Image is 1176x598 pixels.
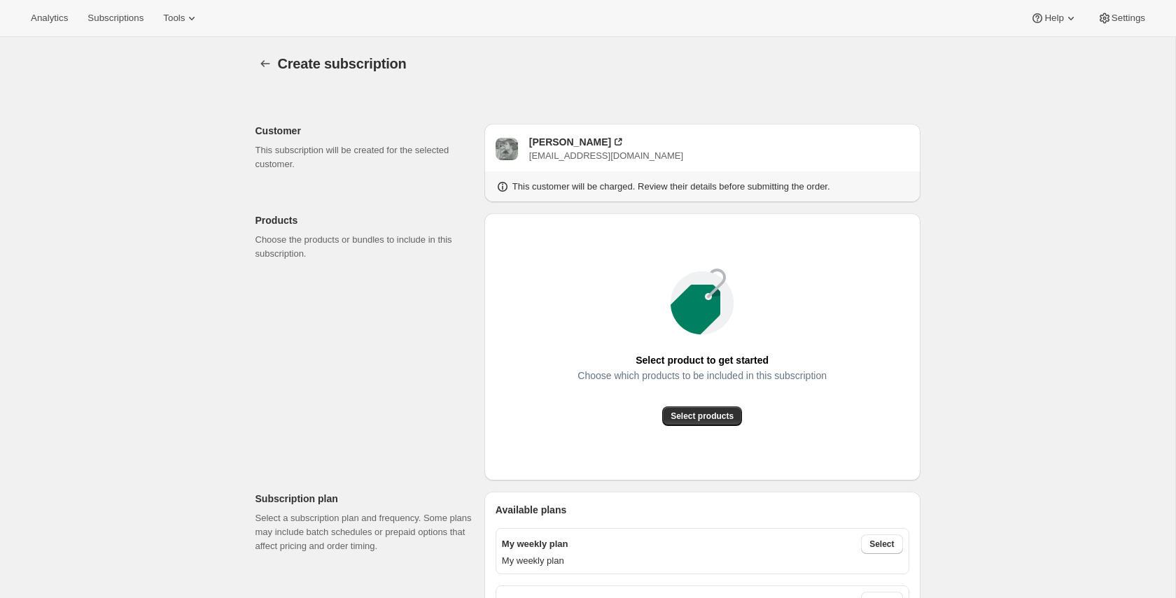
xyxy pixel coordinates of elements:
[496,503,566,517] span: Available plans
[1022,8,1086,28] button: Help
[255,511,473,553] p: Select a subscription plan and frequency. Some plans may include batch schedules or prepaid optio...
[1044,13,1063,24] span: Help
[255,124,473,138] p: Customer
[662,406,742,426] button: Select products
[529,150,683,161] span: [EMAIL_ADDRESS][DOMAIN_NAME]
[512,180,830,194] p: This customer will be charged. Review their details before submitting the order.
[31,13,68,24] span: Analytics
[502,554,903,568] p: My weekly plan
[87,13,143,24] span: Subscriptions
[255,143,473,171] p: This subscription will be created for the selected customer.
[502,537,568,551] p: My weekly plan
[496,138,518,160] span: Pablo Gumilla
[278,56,407,71] span: Create subscription
[636,350,769,370] span: Select product to get started
[79,8,152,28] button: Subscriptions
[1089,8,1154,28] button: Settings
[155,8,207,28] button: Tools
[255,233,473,261] p: Choose the products or bundles to include in this subscription.
[671,411,734,422] span: Select products
[529,135,611,149] div: [PERSON_NAME]
[861,534,902,554] button: Select
[577,366,827,385] span: Choose which products to be included in this subscription
[1112,13,1145,24] span: Settings
[255,213,473,227] p: Products
[163,13,185,24] span: Tools
[255,492,473,506] p: Subscription plan
[869,539,894,550] span: Select
[22,8,76,28] button: Analytics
